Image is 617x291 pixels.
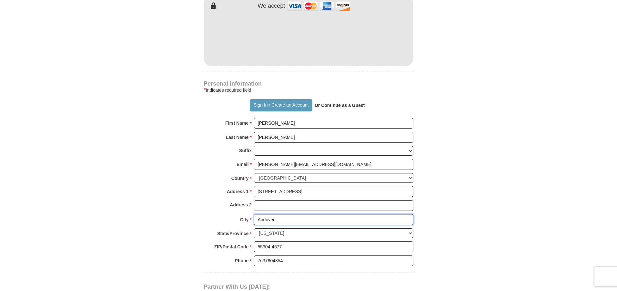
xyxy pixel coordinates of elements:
div: Indicates required field [204,86,413,94]
strong: ZIP/Postal Code [214,242,249,251]
strong: Address 1 [227,187,249,196]
strong: Phone [235,256,249,265]
strong: City [240,215,248,224]
h4: Personal Information [204,81,413,86]
strong: Address 2 [230,200,252,209]
strong: Or Continue as a Guest [315,103,365,108]
strong: First Name [225,119,248,128]
h4: We accept [258,3,285,10]
button: Sign In / Create an Account [250,99,312,111]
strong: Last Name [226,133,249,142]
strong: Country [231,174,249,183]
strong: Suffix [239,146,252,155]
strong: Email [237,160,248,169]
strong: State/Province [217,229,248,238]
span: Partner With Us [DATE]! [204,284,270,290]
